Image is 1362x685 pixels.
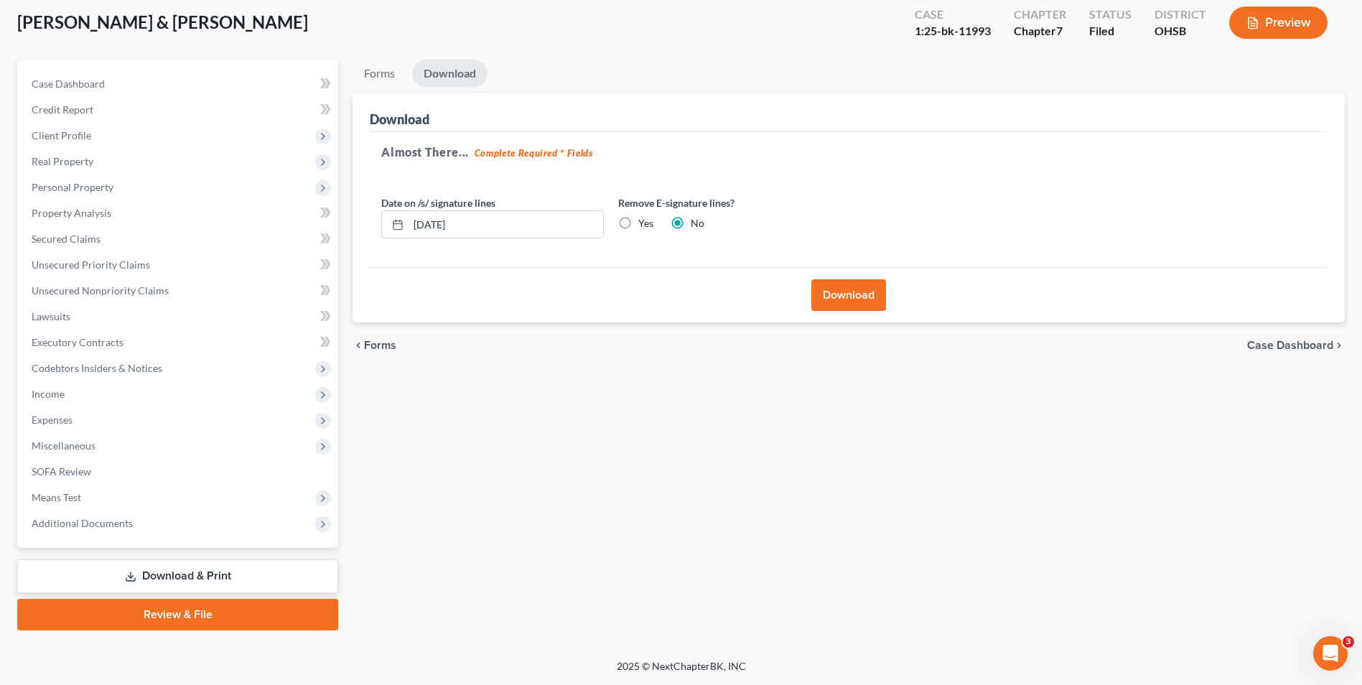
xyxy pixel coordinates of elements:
[32,465,91,477] span: SOFA Review
[1014,23,1066,39] div: Chapter
[20,459,338,485] a: SOFA Review
[1247,340,1333,351] span: Case Dashboard
[20,97,338,123] a: Credit Report
[17,599,338,630] a: Review & File
[32,388,65,400] span: Income
[381,144,1316,161] h5: Almost There...
[1089,6,1132,23] div: Status
[32,336,123,348] span: Executory Contracts
[32,310,70,322] span: Lawsuits
[1343,636,1354,648] span: 3
[364,340,396,351] span: Forms
[1089,23,1132,39] div: Filed
[915,23,991,39] div: 1:25-bk-11993
[1313,636,1348,671] iframe: Intercom live chat
[32,155,93,167] span: Real Property
[32,258,150,271] span: Unsecured Priority Claims
[412,60,488,88] a: Download
[370,111,429,128] div: Download
[409,211,603,238] input: MM/DD/YYYY
[32,103,93,116] span: Credit Report
[32,78,105,90] span: Case Dashboard
[20,200,338,226] a: Property Analysis
[32,517,133,529] span: Additional Documents
[638,216,653,230] label: Yes
[618,195,841,210] label: Remove E-signature lines?
[1014,6,1066,23] div: Chapter
[20,278,338,304] a: Unsecured Nonpriority Claims
[32,414,73,426] span: Expenses
[353,60,406,88] a: Forms
[32,362,162,374] span: Codebtors Insiders & Notices
[915,6,991,23] div: Case
[20,226,338,252] a: Secured Claims
[691,216,704,230] label: No
[353,340,416,351] button: chevron_left Forms
[32,129,91,141] span: Client Profile
[381,195,495,210] label: Date on /s/ signature lines
[811,279,886,311] button: Download
[1333,340,1345,351] i: chevron_right
[353,340,364,351] i: chevron_left
[20,71,338,97] a: Case Dashboard
[32,181,113,193] span: Personal Property
[17,11,308,32] span: [PERSON_NAME] & [PERSON_NAME]
[272,659,1091,685] div: 2025 © NextChapterBK, INC
[1155,23,1206,39] div: OHSB
[1056,24,1063,37] span: 7
[32,233,101,245] span: Secured Claims
[32,207,111,219] span: Property Analysis
[1155,6,1206,23] div: District
[17,559,338,593] a: Download & Print
[20,304,338,330] a: Lawsuits
[475,147,593,159] strong: Complete Required * Fields
[20,330,338,355] a: Executory Contracts
[1229,6,1328,39] button: Preview
[20,252,338,278] a: Unsecured Priority Claims
[32,284,169,297] span: Unsecured Nonpriority Claims
[32,491,81,503] span: Means Test
[32,439,95,452] span: Miscellaneous
[1247,340,1345,351] a: Case Dashboard chevron_right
